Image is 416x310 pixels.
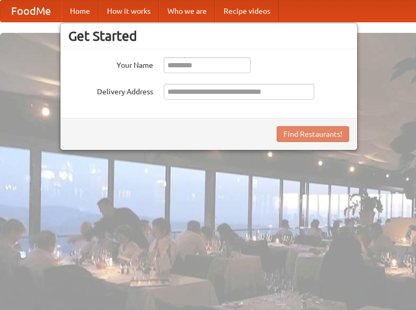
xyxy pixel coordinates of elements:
[68,57,153,70] label: Your Name
[277,126,349,142] button: Find Restaurants!
[61,1,99,22] a: Home
[1,1,61,22] a: FoodMe
[215,1,279,22] a: Recipe videos
[68,84,153,97] label: Delivery Address
[99,1,159,22] a: How it works
[68,28,349,44] h3: Get Started
[159,1,215,22] a: Who we are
